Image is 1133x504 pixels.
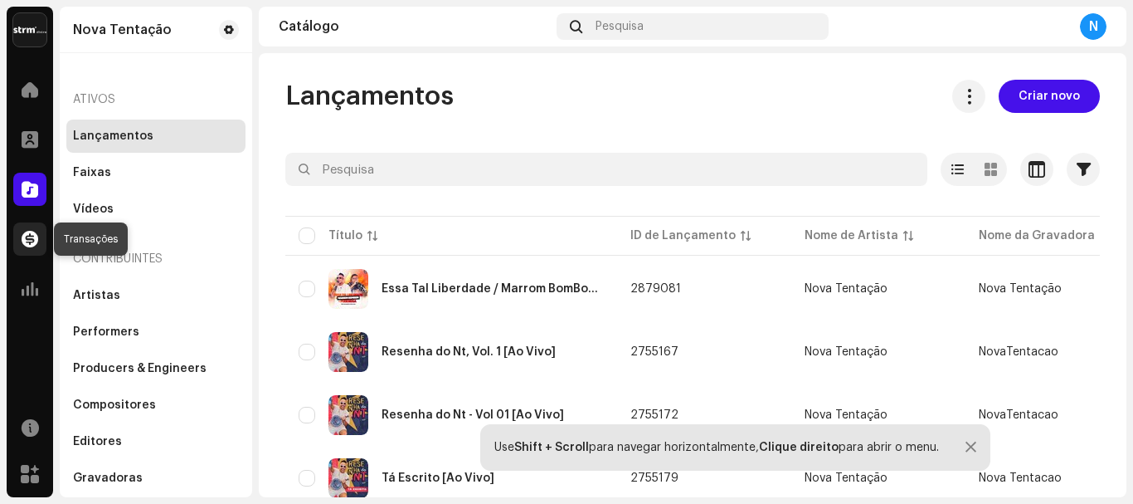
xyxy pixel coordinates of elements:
span: NovaTentacao [979,409,1058,421]
div: Catálogo [279,20,550,33]
strong: Shift + Scroll [514,442,589,453]
re-m-nav-item: Faixas [66,156,246,189]
div: Nova Tentação [73,23,172,37]
div: Resenha do Nt - Vol 01 [Ao Vivo] [382,409,564,421]
img: 408b884b-546b-4518-8448-1008f9c76b02 [13,13,46,46]
re-m-nav-item: Gravadoras [66,462,246,495]
span: Pesquisa [596,20,644,33]
span: Lançamentos [285,80,454,113]
img: 58581903-17f5-40b6-84c6-84b64d9496fc [328,269,368,309]
re-m-nav-item: Artistas [66,279,246,312]
re-m-nav-item: Compositores [66,389,246,422]
div: Editores [73,435,122,448]
div: Vídeos [73,203,114,216]
div: Compositores [73,399,156,412]
div: Título [328,228,362,244]
re-m-nav-item: Editores [66,425,246,458]
div: Use para navegar horizontalmente, para abrir o menu. [494,441,939,454]
input: Pesquisa [285,153,927,186]
div: Resenha do Nt, Vol. 1 [Ao Vivo] [382,346,556,358]
span: 2879081 [630,283,681,295]
img: 0cff1b78-32d7-42cd-9a5e-1edb3d1b8cc4 [328,458,368,498]
re-m-nav-item: Lançamentos [66,120,246,153]
div: ID de Lançamento [630,228,736,244]
re-a-nav-header: Ativos [66,80,246,120]
div: Nova Tentação [805,283,887,295]
div: Tá Escrito [Ao Vivo] [382,472,494,484]
div: Nova Tentação [805,409,887,421]
span: Criar novo [1019,80,1080,113]
img: a57f3593-19c7-4662-a358-cd5734a0bd67 [328,332,368,372]
span: 2755179 [630,472,678,484]
div: Performers [73,325,139,339]
span: Nova Tentacao [979,472,1062,484]
div: Lançamentos [73,130,153,143]
div: Nova Tentação [805,472,887,484]
strong: Clique direito [759,442,839,453]
span: Nova Tentação [805,472,952,484]
span: 2755172 [630,409,678,421]
re-a-nav-header: Contribuintes [66,239,246,279]
div: Nova Tentação [805,346,887,358]
div: Essa Tal Liberdade / Marrom BomBom / Poderosa [Ao Vivo] [382,283,604,295]
re-m-nav-item: Performers [66,316,246,349]
span: Nova Tentação [805,409,952,421]
div: Gravadoras [73,472,143,485]
re-m-nav-item: Vídeos [66,193,246,226]
re-m-nav-item: Producers & Engineers [66,352,246,385]
img: 135d0ffa-abcd-4617-8cfb-679212b8a151 [328,395,368,435]
span: Nova Tentação [805,346,952,358]
div: N [1080,13,1106,40]
div: Nome da Gravadora [979,228,1095,244]
div: Faixas [73,166,111,179]
div: Producers & Engineers [73,362,207,375]
span: 2755167 [630,346,678,358]
span: Nova Tentação [979,283,1062,295]
div: Nome de Artista [805,228,898,244]
button: Criar novo [999,80,1100,113]
span: NovaTentacao [979,346,1058,358]
div: Artistas [73,289,120,302]
span: Nova Tentação [805,283,952,295]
